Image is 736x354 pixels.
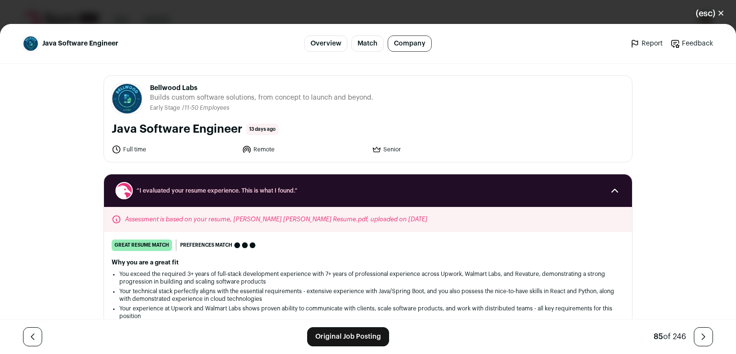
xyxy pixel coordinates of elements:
[372,145,496,154] li: Senior
[119,287,617,303] li: Your technical stack perfectly aligns with the essential requirements - extensive experience with...
[112,259,624,266] h2: Why you are a great fit
[630,39,663,48] a: Report
[119,270,617,285] li: You exceed the required 3+ years of full-stack development experience with 7+ years of profession...
[180,240,232,250] span: Preferences match
[150,93,373,103] span: Builds custom software solutions, from concept to launch and beyond.
[23,36,38,51] img: b0600ed3e496a02650b98c17456ae570a7ee10cf802a5e86020aaa3dc8296be9.jpg
[150,83,373,93] span: Bellwood Labs
[150,104,182,112] li: Early Stage
[304,35,347,52] a: Overview
[42,39,118,48] span: Java Software Engineer
[137,187,599,194] span: “I evaluated your resume experience. This is what I found.”
[112,122,242,137] h1: Java Software Engineer
[182,104,230,112] li: /
[246,124,278,135] span: 13 days ago
[684,3,736,24] button: Close modal
[654,333,663,341] span: 85
[351,35,384,52] a: Match
[242,145,367,154] li: Remote
[388,35,432,52] a: Company
[307,327,389,346] a: Original Job Posting
[184,105,230,111] span: 11-50 Employees
[654,331,686,343] div: of 246
[112,84,142,114] img: b0600ed3e496a02650b98c17456ae570a7ee10cf802a5e86020aaa3dc8296be9.jpg
[670,39,713,48] a: Feedback
[119,305,617,320] li: Your experience at Upwork and Walmart Labs shows proven ability to communicate with clients, scal...
[112,240,172,251] div: great resume match
[112,145,236,154] li: Full time
[104,207,632,232] div: Assessment is based on your resume, [PERSON_NAME] [PERSON_NAME] Resume.pdf, uploaded on [DATE]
